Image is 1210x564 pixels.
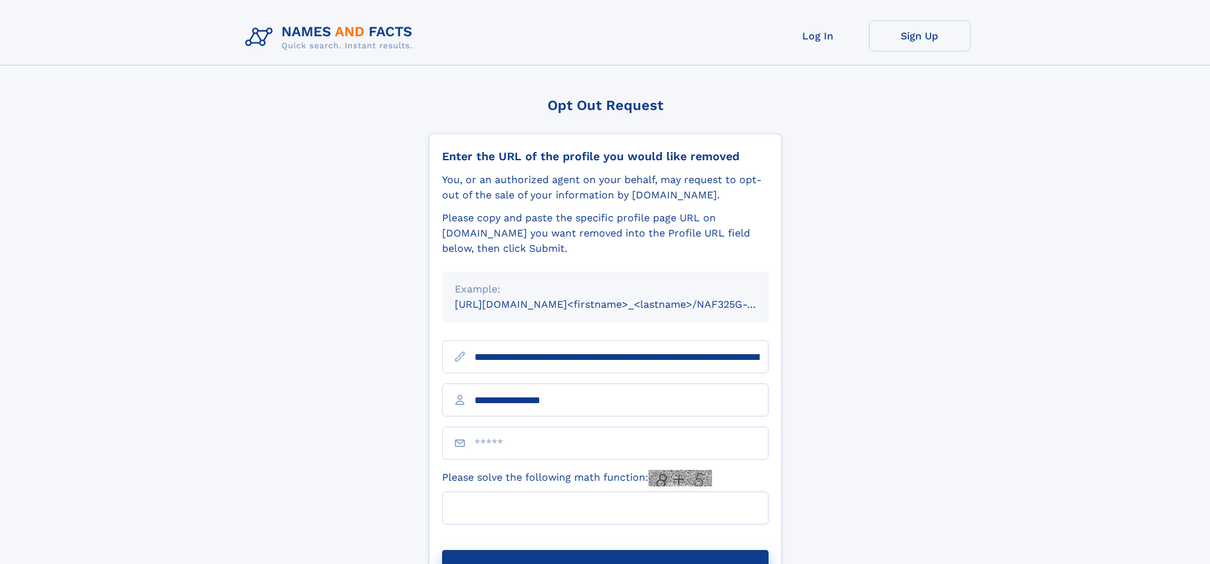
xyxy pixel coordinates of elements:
div: You, or an authorized agent on your behalf, may request to opt-out of the sale of your informatio... [442,172,769,203]
a: Log In [767,20,869,52]
small: [URL][DOMAIN_NAME]<firstname>_<lastname>/NAF325G-xxxxxxxx [455,298,793,310]
div: Opt Out Request [429,97,782,113]
a: Sign Up [869,20,971,52]
img: Logo Names and Facts [240,20,423,55]
div: Enter the URL of the profile you would like removed [442,149,769,163]
div: Please copy and paste the specific profile page URL on [DOMAIN_NAME] you want removed into the Pr... [442,210,769,256]
label: Please solve the following math function: [442,470,712,486]
div: Example: [455,282,756,297]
